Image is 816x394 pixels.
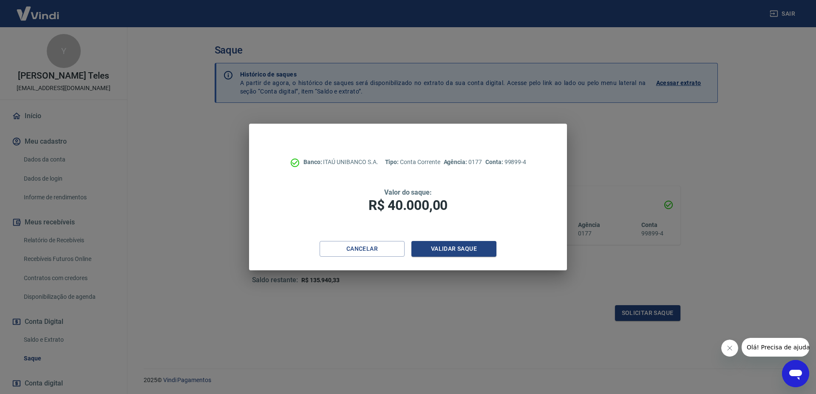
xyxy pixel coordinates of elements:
[5,6,71,13] span: Olá! Precisa de ajuda?
[303,159,323,165] span: Banco:
[385,158,440,167] p: Conta Corrente
[721,340,738,357] iframe: Fechar mensagem
[742,338,809,357] iframe: Mensagem da empresa
[444,159,469,165] span: Agência:
[320,241,405,257] button: Cancelar
[384,188,432,196] span: Valor do saque:
[444,158,482,167] p: 0177
[368,197,448,213] span: R$ 40.000,00
[485,158,526,167] p: 99899-4
[303,158,378,167] p: ITAÚ UNIBANCO S.A.
[485,159,504,165] span: Conta:
[782,360,809,387] iframe: Botão para abrir a janela de mensagens
[385,159,400,165] span: Tipo:
[411,241,496,257] button: Validar saque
